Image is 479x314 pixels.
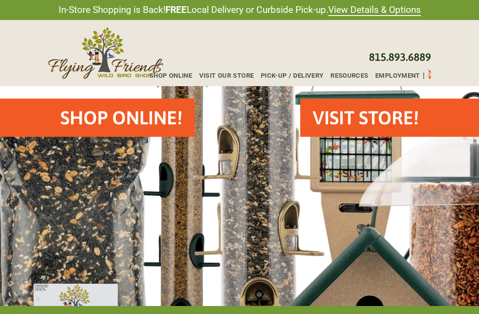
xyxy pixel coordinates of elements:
span: Visit Our Store [199,72,254,79]
a: Resources [323,72,368,79]
a: 815.893.6889 [369,51,431,63]
a: Shop Online [142,72,192,79]
span: 0 [428,71,431,78]
a: Pick-up / Delivery [254,72,323,79]
a: Employment [368,72,420,79]
div: Toggle Off Canvas Content [428,68,428,79]
h2: Shop Online! [60,105,182,131]
span: Shop Online [149,72,192,79]
span: In-Store Shopping is Back! Local Delivery or Curbside Pick-up. [59,4,421,16]
img: Flying Friends Wild Bird Shop Logo [48,27,163,79]
span: Pick-up / Delivery [261,72,324,79]
strong: FREE [165,4,187,15]
a: Visit Our Store [192,72,254,79]
a: View Details & Options [328,4,421,16]
span: Resources [330,72,368,79]
h2: VISIT STORE! [313,105,419,131]
span: Employment [375,72,420,79]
